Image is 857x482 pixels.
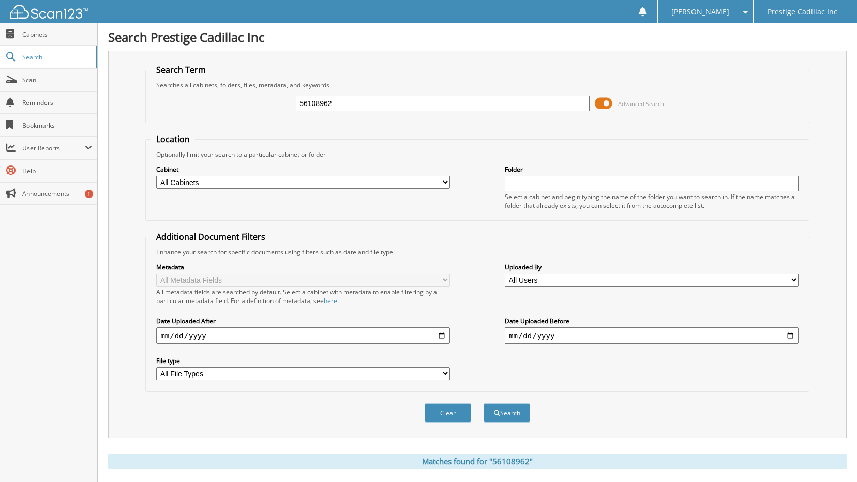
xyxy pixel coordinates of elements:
label: Metadata [156,263,450,272]
span: Announcements [22,189,92,198]
span: Help [22,167,92,175]
img: scan123-logo-white.svg [10,5,88,19]
div: Enhance your search for specific documents using filters such as date and file type. [151,248,803,257]
span: Prestige Cadillac Inc [768,9,837,15]
button: Search [484,403,530,423]
a: here [324,296,337,305]
span: Search [22,53,91,62]
button: Clear [425,403,471,423]
span: Cabinets [22,30,92,39]
div: Optionally limit your search to a particular cabinet or folder [151,150,803,159]
label: Cabinet [156,165,450,174]
legend: Additional Document Filters [151,231,270,243]
span: Advanced Search [618,100,664,108]
span: Scan [22,76,92,84]
label: Uploaded By [505,263,799,272]
span: Reminders [22,98,92,107]
span: [PERSON_NAME] [671,9,729,15]
label: Folder [505,165,799,174]
div: Select a cabinet and begin typing the name of the folder you want to search in. If the name match... [505,192,799,210]
div: Searches all cabinets, folders, files, metadata, and keywords [151,81,803,89]
input: end [505,327,799,344]
span: Bookmarks [22,121,92,130]
label: File type [156,356,450,365]
span: User Reports [22,144,85,153]
label: Date Uploaded After [156,317,450,325]
div: All metadata fields are searched by default. Select a cabinet with metadata to enable filtering b... [156,288,450,305]
h1: Search Prestige Cadillac Inc [108,28,847,46]
div: Matches found for "56108962" [108,454,847,469]
label: Date Uploaded Before [505,317,799,325]
div: 1 [85,190,93,198]
legend: Search Term [151,64,211,76]
legend: Location [151,133,195,145]
input: start [156,327,450,344]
